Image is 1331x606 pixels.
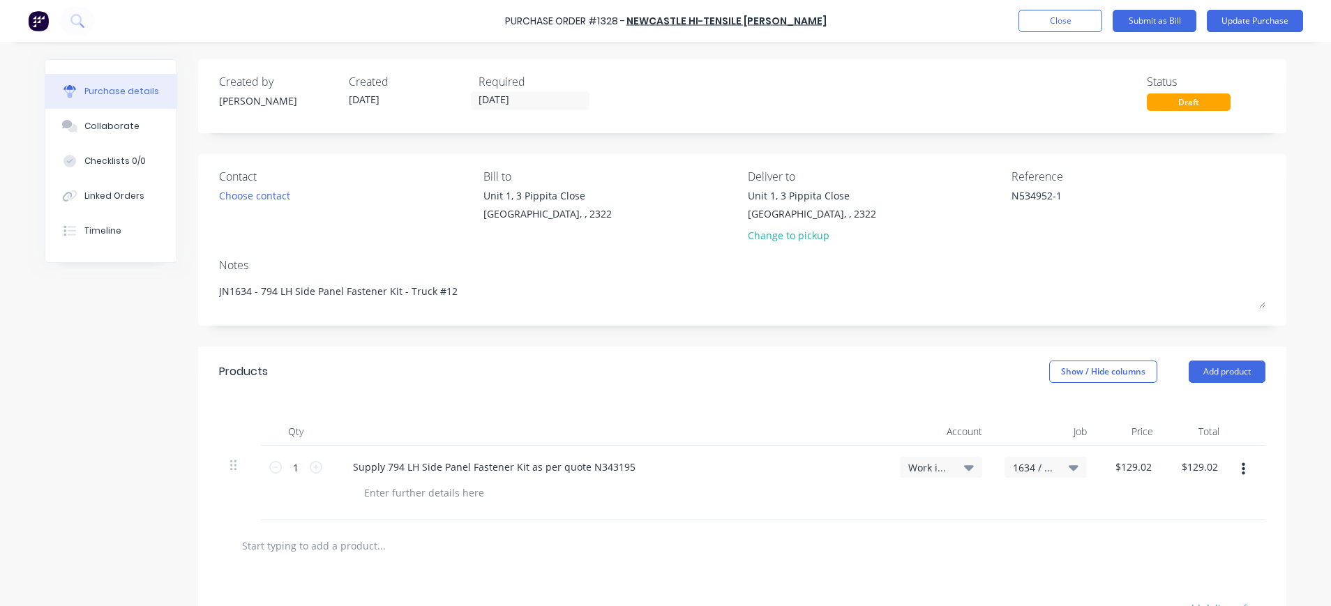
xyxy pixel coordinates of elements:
div: Required [479,73,597,90]
div: Bill to [483,168,737,185]
div: Reference [1012,168,1265,185]
img: Factory [28,10,49,31]
button: Submit as Bill [1113,10,1196,32]
textarea: JN1634 - 794 LH Side Panel Fastener Kit - Truck #12 [219,277,1265,308]
button: Add product [1189,361,1265,383]
div: Contact [219,168,473,185]
div: Qty [261,418,331,446]
div: Supply 794 LH Side Panel Fastener Kit as per quote N343195 [342,457,647,477]
span: Work in Progress [908,460,950,475]
div: Job [993,418,1098,446]
button: Checklists 0/0 [45,144,176,179]
div: Choose contact [219,188,290,203]
div: Price [1098,418,1164,446]
div: Checklists 0/0 [84,155,146,167]
div: Notes [219,257,1265,273]
div: Linked Orders [84,190,144,202]
button: Update Purchase [1207,10,1303,32]
div: Timeline [84,225,121,237]
div: Products [219,363,268,380]
div: Total [1164,418,1231,446]
button: Show / Hide columns [1049,361,1157,383]
div: Collaborate [84,120,140,132]
div: Purchase Order #1328 - [505,14,625,29]
a: Newcastle Hi-Tensile [PERSON_NAME] [626,14,827,28]
button: Collaborate [45,109,176,144]
div: [GEOGRAPHIC_DATA], , 2322 [748,206,876,221]
div: Unit 1, 3 Pippita Close [748,188,876,203]
button: Linked Orders [45,179,176,213]
input: Start typing to add a product... [241,531,520,559]
div: [PERSON_NAME] [219,93,338,108]
button: Close [1018,10,1102,32]
button: Timeline [45,213,176,248]
button: Purchase details [45,74,176,109]
div: Unit 1, 3 Pippita Close [483,188,612,203]
div: Change to pickup [748,228,876,243]
div: Created [349,73,467,90]
div: Created by [219,73,338,90]
span: 1634 / W/Trac-794-Side-Panel-T12 [1013,460,1055,475]
div: Status [1147,73,1265,90]
div: Draft [1147,93,1231,111]
div: Deliver to [748,168,1002,185]
div: [GEOGRAPHIC_DATA], , 2322 [483,206,612,221]
textarea: N534952-1 [1012,188,1186,220]
div: Purchase details [84,85,159,98]
div: Account [889,418,993,446]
